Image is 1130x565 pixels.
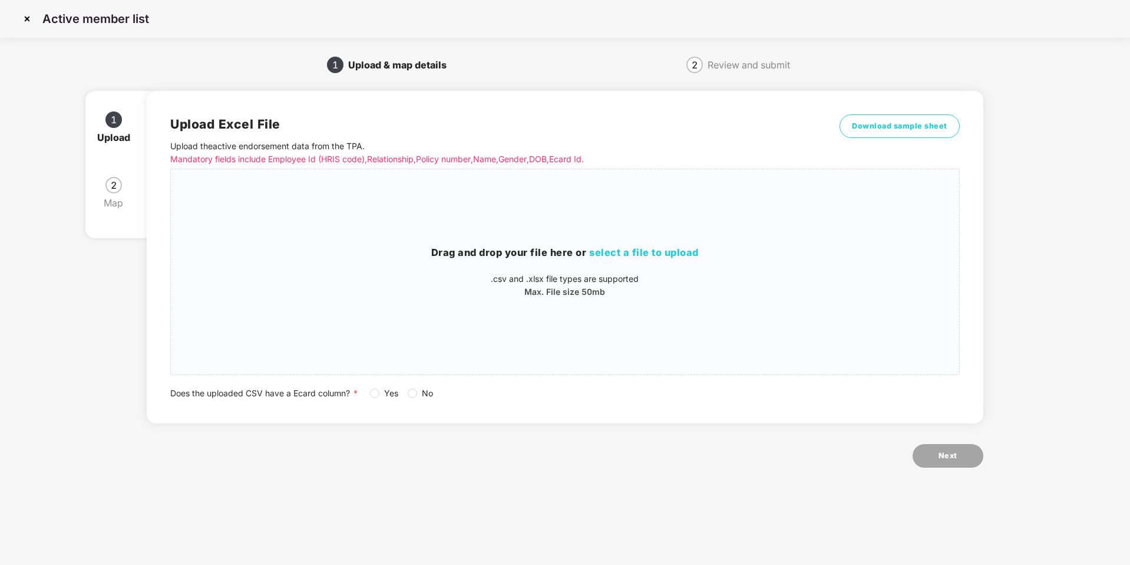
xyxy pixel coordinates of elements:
[171,272,959,285] p: .csv and .xlsx file types are supported
[104,193,133,212] div: Map
[379,387,403,400] span: Yes
[111,115,117,124] span: 1
[97,128,140,147] div: Upload
[170,140,795,166] p: Upload the active endorsement data from the TPA .
[18,9,37,28] img: svg+xml;base64,PHN2ZyBpZD0iQ3Jvc3MtMzJ4MzIiIHhtbG5zPSJodHRwOi8vd3d3LnczLm9yZy8yMDAwL3N2ZyIgd2lkdG...
[840,114,960,138] button: Download sample sheet
[332,60,338,70] span: 1
[111,180,117,190] span: 2
[692,60,698,70] span: 2
[171,169,959,375] span: Drag and drop your file here orselect a file to upload.csv and .xlsx file types are supportedMax....
[170,153,795,166] p: Mandatory fields include Employee Id (HRIS code), Relationship, Policy number, Name, Gender, DOB,...
[708,55,790,74] div: Review and submit
[348,55,456,74] div: Upload & map details
[171,245,959,261] h3: Drag and drop your file here or
[417,387,438,400] span: No
[170,387,959,400] div: Does the uploaded CSV have a Ecard column?
[171,285,959,298] p: Max. File size 50mb
[852,120,947,132] span: Download sample sheet
[170,114,795,134] h2: Upload Excel File
[589,247,699,258] span: select a file to upload
[42,12,149,26] p: Active member list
